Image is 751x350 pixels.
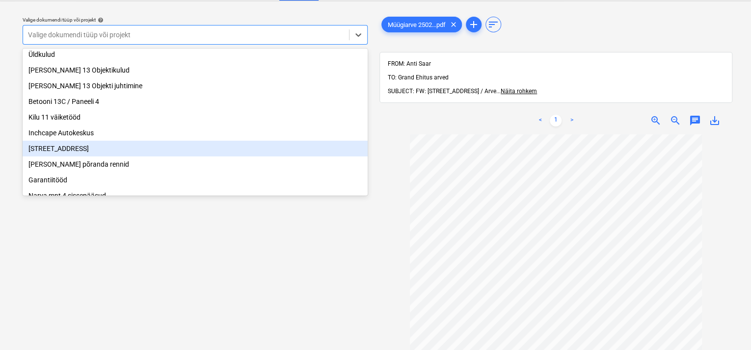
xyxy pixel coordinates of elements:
[23,141,368,156] div: [STREET_ADDRESS]
[23,94,368,109] div: Betooni 13C / Paneeli 4
[23,78,368,94] div: Luise 13 Objekti juhtimine
[381,17,462,32] div: Müügiarve 2502...pdf
[388,74,449,81] span: TO: Grand Ehitus arved
[23,47,368,62] div: Üldkulud
[709,115,721,126] span: save_alt
[534,115,546,126] a: Previous page
[23,78,368,94] div: [PERSON_NAME] 13 Objekti juhtimine
[650,115,662,126] span: zoom_in
[550,115,562,126] a: Page 1 is your current page
[448,19,459,30] span: clear
[702,303,751,350] iframe: Chat Widget
[23,62,368,78] div: [PERSON_NAME] 13 Objektikulud
[96,17,104,23] span: help
[23,62,368,78] div: Luise 13 Objektikulud
[388,88,496,95] span: SUBJECT: FW: [STREET_ADDRESS] / Arve
[23,156,368,172] div: Marmi Futerno põranda rennid
[23,156,368,172] div: [PERSON_NAME] põranda rennid
[23,125,368,141] div: Inchcape Autokeskus
[388,60,431,67] span: FROM: Anti Saar
[468,19,480,30] span: add
[23,172,368,188] div: Garantiitööd
[23,141,368,156] div: Narva mnt 120
[23,17,368,23] div: Valige dokumendi tüüp või projekt
[496,88,537,95] span: ...
[565,115,577,126] a: Next page
[382,21,452,28] span: Müügiarve 2502...pdf
[501,88,537,95] span: Näita rohkem
[487,19,499,30] span: sort
[689,115,701,126] span: chat
[670,115,681,126] span: zoom_out
[23,109,368,125] div: Kilu 11 väiketööd
[23,188,368,203] div: Narva mnt 4 sissepääsud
